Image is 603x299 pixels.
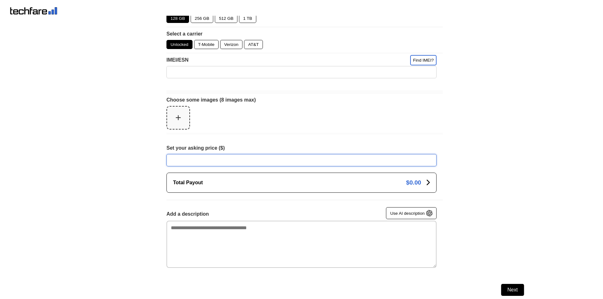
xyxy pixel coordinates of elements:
[173,180,203,185] p: Total Payout
[166,31,437,37] label: Select a carrier
[220,40,242,49] div: Verizon
[410,55,437,65] a: Find IMEI?
[386,207,437,219] button: Use AI description
[166,97,437,103] label: Choose some images (8 images max)
[244,40,263,49] div: AT&T
[166,145,225,151] label: Set your asking price ($)
[194,40,219,49] div: T-Mobile
[167,107,189,129] button: +
[166,40,193,49] div: Unlocked
[426,210,432,216] img: ChatGPT Logo
[166,211,209,217] label: Add a description
[10,7,57,14] img: techfare logo
[166,57,188,63] label: IMEI/ESN
[390,211,425,216] span: Use AI description
[406,179,421,186] span: $0.00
